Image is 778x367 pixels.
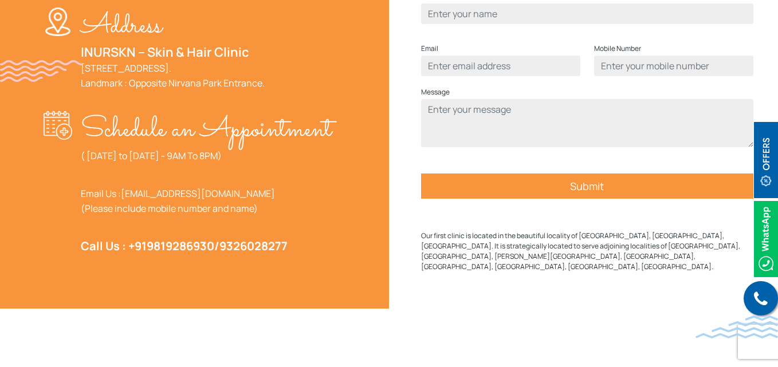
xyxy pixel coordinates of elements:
[421,56,580,76] input: Enter email address
[696,315,778,338] img: bluewave
[44,7,81,36] img: location-w
[81,238,288,254] strong: Call Us : +91 /
[81,7,265,45] p: Address
[421,3,753,24] input: Enter your name
[421,231,753,272] p: Our first clinic is located in the beautiful locality of [GEOGRAPHIC_DATA], [GEOGRAPHIC_DATA], [G...
[81,44,249,61] a: INURSKN – Skin & Hair Clinic
[219,238,288,254] a: 9326028277
[594,56,753,76] input: Enter your mobile number
[421,85,450,99] label: Message
[81,111,332,148] p: Schedule an Appointment
[147,238,214,254] a: 9819286930
[421,42,438,56] label: Email
[44,111,81,140] img: appointment-w
[754,201,778,277] img: Whatsappicon
[755,347,764,356] img: up-blue-arrow.svg
[754,231,778,244] a: Whatsappicon
[594,42,641,56] label: Mobile Number
[81,186,332,216] p: Email Us : (Please include mobile number and name)
[754,122,778,198] img: offerBt
[121,187,275,200] a: [EMAIL_ADDRESS][DOMAIN_NAME]
[421,173,753,199] input: Submit
[81,148,332,163] p: ( [DATE] to [DATE] - 9AM To 8PM)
